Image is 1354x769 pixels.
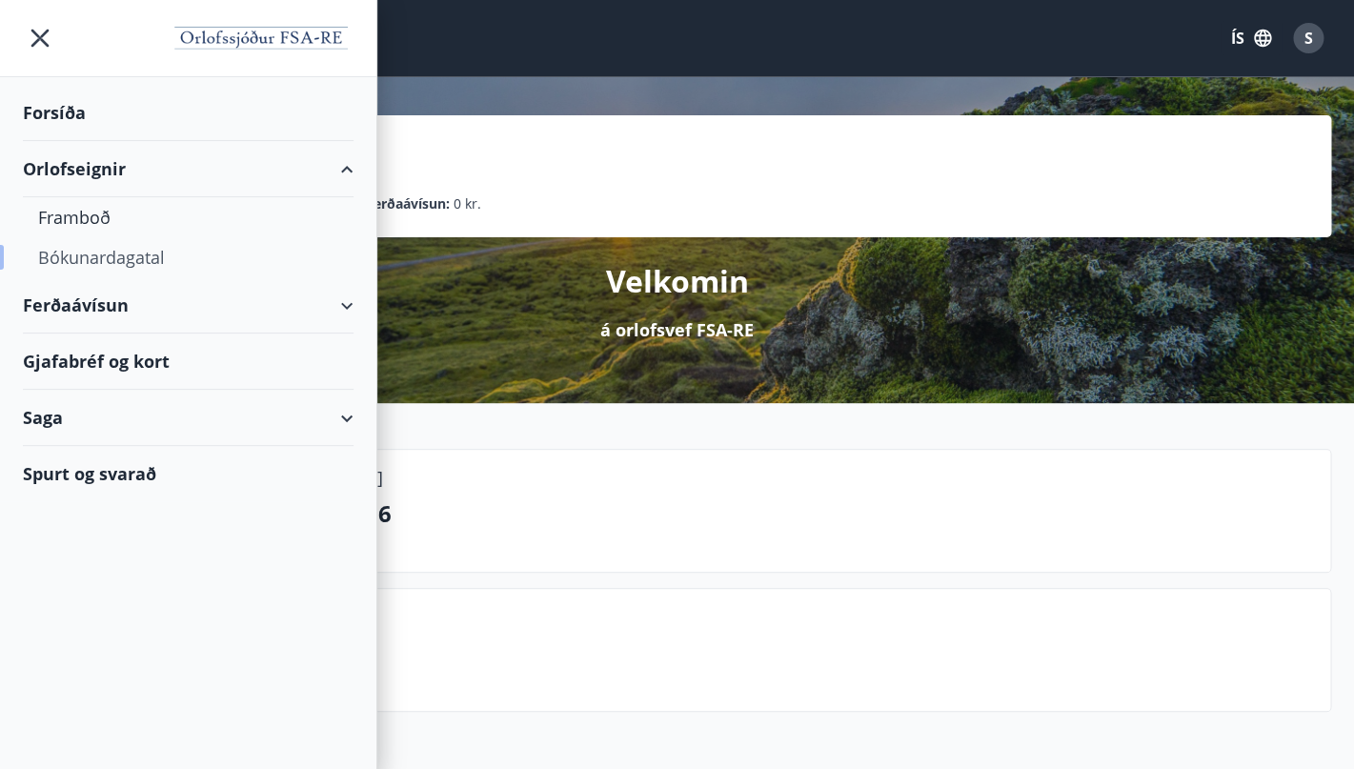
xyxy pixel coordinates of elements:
[454,193,481,214] span: 0 kr.
[23,446,354,501] div: Spurt og svarað
[1285,15,1331,61] button: S
[23,21,57,55] button: menu
[169,21,354,59] img: union_logo
[606,260,749,302] p: Velkomin
[23,390,354,446] div: Saga
[23,334,354,390] div: Gjafabréf og kort
[23,141,354,197] div: Orlofseignir
[163,497,1315,530] p: Akureyri - Sólvellir 6
[1304,28,1313,49] span: S
[366,193,450,214] p: Ferðaávísun :
[163,637,1315,669] p: Spurt og svarað
[38,197,338,237] div: Framboð
[23,85,354,141] div: Forsíða
[38,237,338,277] div: Bókunardagatal
[23,277,354,334] div: Ferðaávísun
[600,317,754,342] p: á orlofsvef FSA-RE
[1221,21,1282,55] button: ÍS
